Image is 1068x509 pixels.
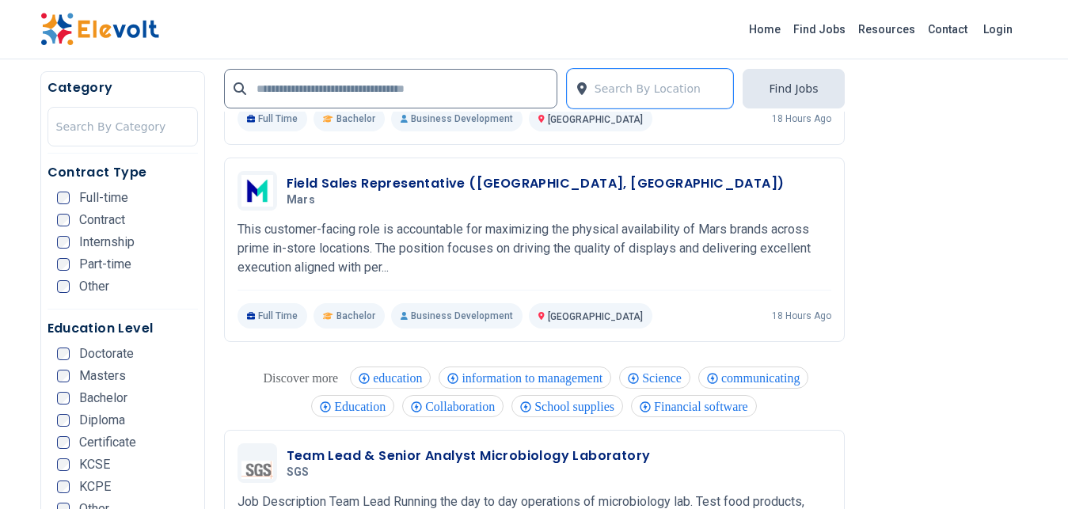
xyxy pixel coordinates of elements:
[79,481,111,493] span: KCPE
[439,367,611,389] div: information to management
[787,17,852,42] a: Find Jobs
[336,112,375,125] span: Bachelor
[238,171,831,329] a: MarsField Sales Representative ([GEOGRAPHIC_DATA], [GEOGRAPHIC_DATA])MarsThis customer-facing rol...
[57,280,70,293] input: Other
[743,69,844,108] button: Find Jobs
[57,236,70,249] input: Internship
[79,370,126,382] span: Masters
[619,367,690,389] div: Science
[48,78,198,97] h5: Category
[241,175,273,207] img: Mars
[425,400,500,413] span: Collaboration
[534,400,619,413] span: School supplies
[287,446,651,465] h3: Team Lead & Senior Analyst Microbiology Laboratory
[57,481,70,493] input: KCPE
[287,465,310,480] span: SGS
[548,311,643,322] span: [GEOGRAPHIC_DATA]
[79,214,125,226] span: Contract
[238,220,831,277] p: This customer-facing role is accountable for maximizing the physical availability of Mars brands ...
[772,112,831,125] p: 18 hours ago
[989,433,1068,509] iframe: Chat Widget
[79,280,109,293] span: Other
[79,348,134,360] span: Doctorate
[334,400,390,413] span: Education
[57,370,70,382] input: Masters
[721,371,805,385] span: communicating
[974,13,1022,45] a: Login
[238,106,308,131] p: Full Time
[57,192,70,204] input: Full-time
[40,13,159,46] img: Elevolt
[642,371,686,385] span: Science
[48,319,198,338] h5: Education Level
[654,400,753,413] span: Financial software
[79,414,125,427] span: Diploma
[57,214,70,226] input: Contract
[238,303,308,329] p: Full Time
[57,348,70,360] input: Doctorate
[391,106,523,131] p: Business Development
[311,395,394,417] div: Education
[462,371,607,385] span: information to management
[57,258,70,271] input: Part-time
[79,392,127,405] span: Bachelor
[79,458,110,471] span: KCSE
[373,371,427,385] span: education
[922,17,974,42] a: Contact
[391,303,523,329] p: Business Development
[57,458,70,471] input: KCSE
[287,193,315,207] span: Mars
[743,17,787,42] a: Home
[511,395,623,417] div: School supplies
[57,392,70,405] input: Bachelor
[241,447,273,479] img: SGS
[772,310,831,322] p: 18 hours ago
[260,367,343,389] div: These are topics related to the article that might interest you
[336,310,375,322] span: Bachelor
[79,236,135,249] span: Internship
[631,395,757,417] div: Financial software
[79,192,128,204] span: Full-time
[79,436,136,449] span: Certificate
[350,367,431,389] div: education
[852,17,922,42] a: Resources
[402,395,504,417] div: Collaboration
[57,414,70,427] input: Diploma
[48,163,198,182] h5: Contract Type
[548,114,643,125] span: [GEOGRAPHIC_DATA]
[79,258,131,271] span: Part-time
[57,436,70,449] input: Certificate
[287,174,785,193] h3: Field Sales Representative ([GEOGRAPHIC_DATA], [GEOGRAPHIC_DATA])
[698,367,809,389] div: communicating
